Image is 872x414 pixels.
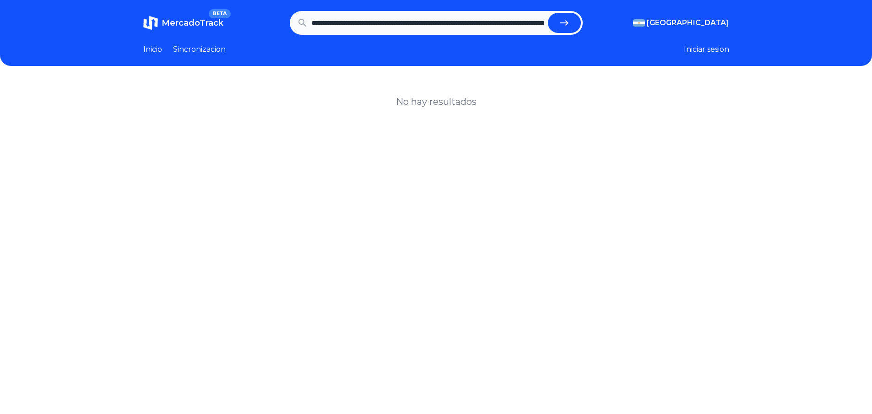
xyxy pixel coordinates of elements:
button: Iniciar sesion [684,44,729,55]
a: Inicio [143,44,162,55]
span: MercadoTrack [162,18,223,28]
h1: No hay resultados [396,95,477,108]
a: MercadoTrackBETA [143,16,223,30]
span: [GEOGRAPHIC_DATA] [647,17,729,28]
a: Sincronizacion [173,44,226,55]
img: Argentina [633,19,645,27]
img: MercadoTrack [143,16,158,30]
button: [GEOGRAPHIC_DATA] [633,17,729,28]
span: BETA [209,9,230,18]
